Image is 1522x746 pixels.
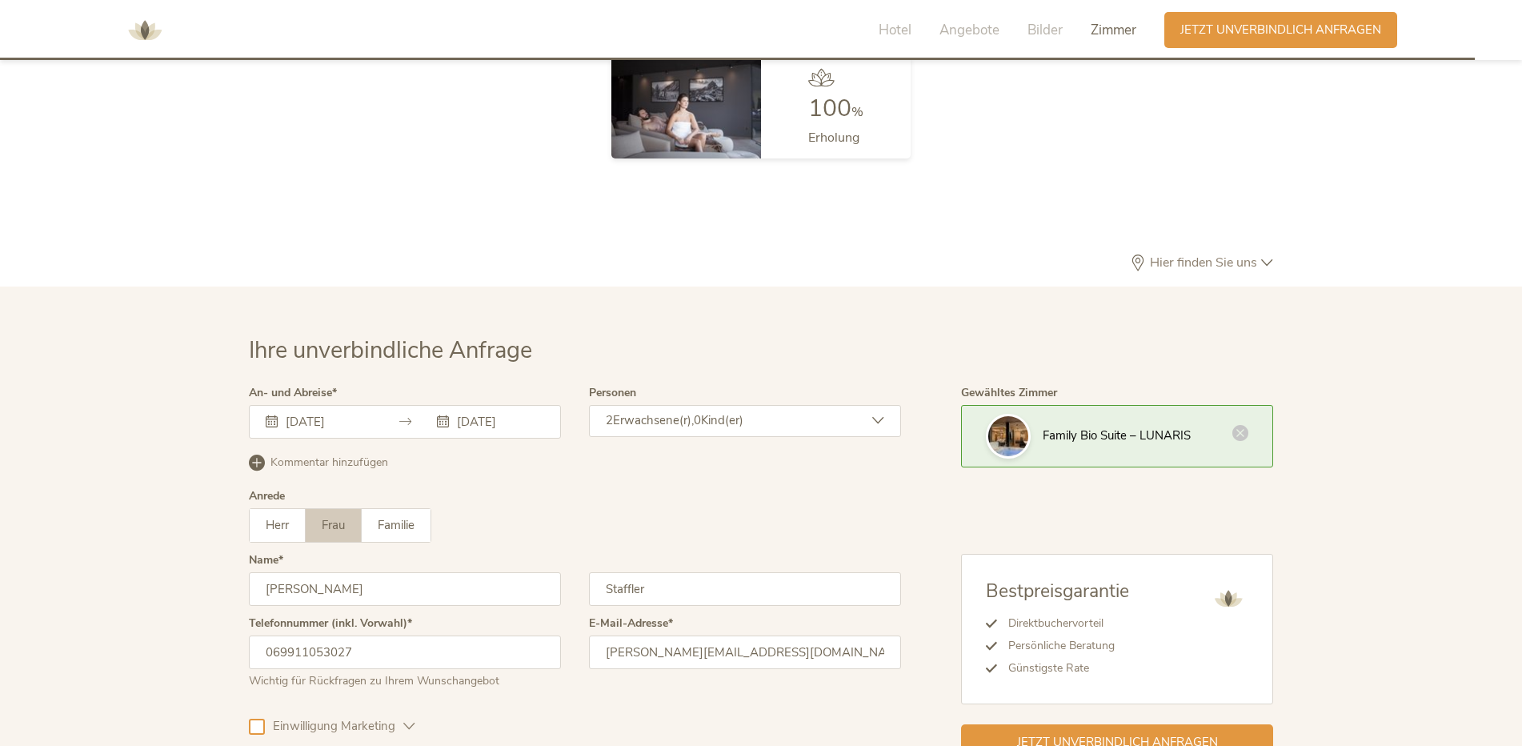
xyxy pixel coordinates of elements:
[1043,427,1191,443] span: Family Bio Suite – LUNARIS
[997,635,1129,657] li: Persönliche Beratung
[1027,21,1063,39] span: Bilder
[808,129,859,146] span: Erholung
[997,657,1129,680] li: Günstigste Rate
[249,335,532,366] span: Ihre unverbindliche Anfrage
[121,6,169,54] img: AMONTI & LUNARIS Wellnessresort
[249,555,283,566] label: Name
[851,103,863,121] span: %
[265,718,403,735] span: Einwilligung Marketing
[589,572,901,606] input: Nachname
[589,636,901,669] input: E-Mail-Adresse
[589,387,636,399] label: Personen
[613,412,694,428] span: Erwachsene(r),
[997,612,1129,635] li: Direktbuchervorteil
[701,412,743,428] span: Kind(er)
[249,572,561,606] input: Vorname
[961,385,1057,400] span: Gewähltes Zimmer
[322,517,345,533] span: Frau
[1208,579,1248,619] img: AMONTI & LUNARIS Wellnessresort
[453,414,544,430] input: Abreise
[986,579,1129,604] span: Bestpreisgarantie
[270,455,388,471] span: Kommentar hinzufügen
[988,416,1028,456] img: Ihre unverbindliche Anfrage
[249,491,285,502] div: Anrede
[249,636,561,669] input: Telefonnummer (inkl. Vorwahl)
[121,24,169,35] a: AMONTI & LUNARIS Wellnessresort
[249,618,412,629] label: Telefonnummer (inkl. Vorwahl)
[589,618,673,629] label: E-Mail-Adresse
[282,414,373,430] input: Anreise
[1146,256,1261,269] span: Hier finden Sie uns
[249,669,561,689] div: Wichtig für Rückfragen zu Ihrem Wunschangebot
[808,92,851,125] span: 100
[879,21,911,39] span: Hotel
[939,21,999,39] span: Angebote
[249,387,337,399] label: An- und Abreise
[694,412,701,428] span: 0
[378,517,415,533] span: Familie
[266,517,289,533] span: Herr
[1091,21,1136,39] span: Zimmer
[606,412,613,428] span: 2
[1180,22,1381,38] span: Jetzt unverbindlich anfragen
